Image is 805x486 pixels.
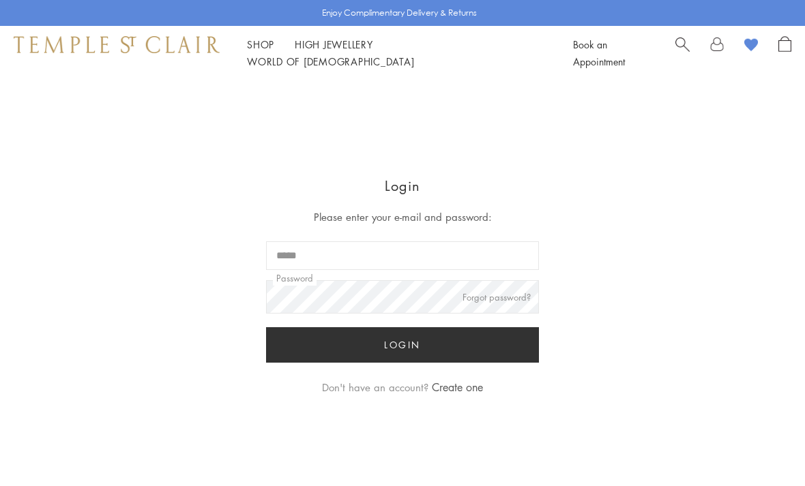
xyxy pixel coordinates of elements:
input: Email [266,241,539,270]
button: Login [266,327,539,363]
a: Search [675,36,690,70]
a: Open Shopping Bag [778,36,791,70]
a: Book an Appointment [573,37,625,68]
button: Forgot password? [463,290,531,304]
p: Enjoy Complimentary Delivery & Returns [322,6,477,20]
a: Create one [432,380,483,395]
a: World of [DEMOGRAPHIC_DATA]World of [DEMOGRAPHIC_DATA] [247,55,414,68]
a: View Wishlist [744,36,758,57]
p: Please enter your e-mail and password: [266,209,539,226]
nav: Main navigation [247,36,542,70]
img: Temple St. Clair [14,36,220,52]
a: High JewelleryHigh Jewellery [295,37,373,51]
input: Password [266,280,539,314]
a: ShopShop [247,37,274,51]
iframe: Gorgias live chat messenger [737,422,791,472]
span: Don't have an account? [322,380,428,394]
h1: Login [266,174,539,197]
